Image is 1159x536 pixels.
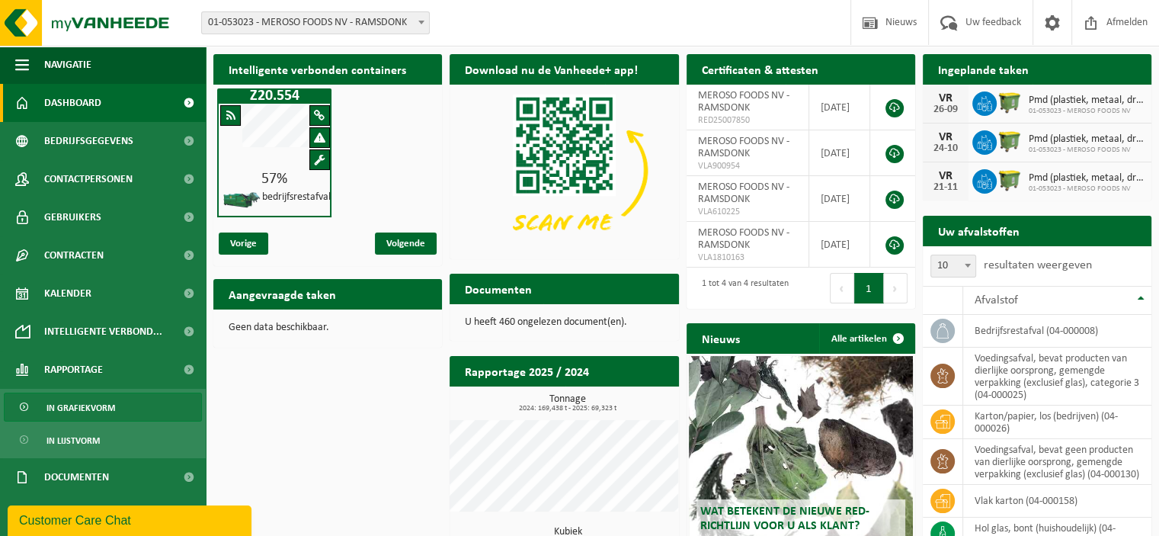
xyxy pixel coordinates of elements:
span: Volgende [375,233,437,255]
div: VR [930,170,961,182]
span: Pmd (plastiek, metaal, drankkartons) (bedrijven) [1029,95,1144,107]
h2: Aangevraagde taken [213,279,351,309]
span: 01-053023 - MEROSO FOODS NV [1029,185,1144,194]
h3: Tonnage [457,394,678,412]
p: Geen data beschikbaar. [229,323,427,333]
h1: Z20.554 [221,88,328,104]
span: MEROSO FOODS NV - RAMSDONK [698,181,789,205]
label: resultaten weergeven [984,259,1092,271]
td: [DATE] [809,85,870,130]
h2: Intelligente verbonden containers [213,54,442,84]
span: 2024: 169,438 t - 2025: 69,323 t [457,405,678,412]
h2: Rapportage 2025 / 2024 [450,356,604,386]
span: MEROSO FOODS NV - RAMSDONK [698,90,789,114]
td: bedrijfsrestafval (04-000008) [963,315,1151,348]
span: Contactpersonen [44,160,133,198]
span: Product Shop [44,496,114,534]
h2: Certificaten & attesten [687,54,834,84]
img: Download de VHEPlus App [450,85,678,256]
button: 1 [854,273,884,303]
div: 26-09 [930,104,961,115]
a: Bekijk rapportage [565,386,677,416]
div: VR [930,131,961,143]
span: 01-053023 - MEROSO FOODS NV [1029,107,1144,116]
h2: Ingeplande taken [923,54,1044,84]
span: Wat betekent de nieuwe RED-richtlijn voor u als klant? [700,506,869,532]
button: Previous [830,273,854,303]
td: [DATE] [809,176,870,222]
span: In lijstvorm [46,426,100,455]
span: Navigatie [44,46,91,84]
a: In lijstvorm [4,425,202,454]
img: WB-1100-HPE-GN-50 [997,167,1023,193]
span: Pmd (plastiek, metaal, drankkartons) (bedrijven) [1029,133,1144,146]
span: MEROSO FOODS NV - RAMSDONK [698,136,789,159]
span: In grafiekvorm [46,393,115,422]
iframe: chat widget [8,502,255,536]
td: [DATE] [809,130,870,176]
div: 57% [219,172,330,187]
span: Intelligente verbond... [44,313,162,351]
td: [DATE] [809,222,870,268]
span: Documenten [44,458,109,496]
h2: Nieuws [687,323,755,353]
td: karton/papier, los (bedrijven) (04-000026) [963,406,1151,439]
h4: bedrijfsrestafval [262,192,331,203]
span: MEROSO FOODS NV - RAMSDONK [698,227,789,251]
span: Vorige [219,233,268,255]
img: HK-XZ-20-GN-01 [223,191,261,210]
span: Bedrijfsgegevens [44,122,133,160]
span: 01-053023 - MEROSO FOODS NV [1029,146,1144,155]
span: VLA610225 [698,206,797,218]
div: 21-11 [930,182,961,193]
td: voedingsafval, bevat geen producten van dierlijke oorsprong, gemengde verpakking (exclusief glas)... [963,439,1151,485]
span: Gebruikers [44,198,101,236]
span: Kalender [44,274,91,313]
span: 10 [931,255,975,277]
h2: Documenten [450,274,547,303]
div: VR [930,92,961,104]
img: WB-1100-HPE-GN-50 [997,128,1023,154]
img: WB-1100-HPE-GN-50 [997,89,1023,115]
span: 10 [930,255,976,278]
h2: Uw afvalstoffen [923,216,1035,246]
span: Contracten [44,236,104,274]
td: voedingsafval, bevat producten van dierlijke oorsprong, gemengde verpakking (exclusief glas), cat... [963,348,1151,406]
h2: Download nu de Vanheede+ app! [450,54,653,84]
span: Rapportage [44,351,103,389]
span: Pmd (plastiek, metaal, drankkartons) (bedrijven) [1029,172,1144,185]
span: 01-053023 - MEROSO FOODS NV - RAMSDONK [201,11,430,34]
button: Next [884,273,908,303]
p: U heeft 460 ongelezen document(en). [465,317,663,328]
span: VLA1810163 [698,252,797,264]
span: VLA900954 [698,160,797,172]
span: Dashboard [44,84,101,122]
td: vlak karton (04-000158) [963,485,1151,518]
span: RED25007850 [698,114,797,127]
span: Afvalstof [975,294,1018,307]
div: 1 tot 4 van 4 resultaten [694,271,789,305]
a: Alle artikelen [819,323,914,354]
a: In grafiekvorm [4,393,202,422]
span: 01-053023 - MEROSO FOODS NV - RAMSDONK [202,12,429,34]
div: 24-10 [930,143,961,154]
